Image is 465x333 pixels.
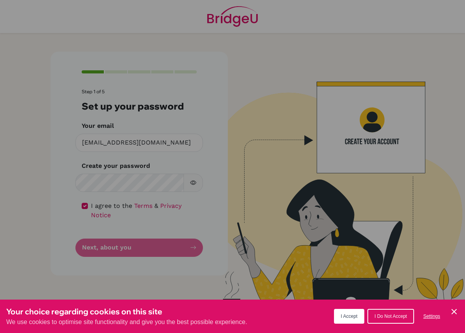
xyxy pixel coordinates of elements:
span: I Do Not Accept [374,314,407,319]
button: Save and close [449,307,459,316]
p: We use cookies to optimise site functionality and give you the best possible experience. [6,317,247,327]
h3: Your choice regarding cookies on this site [6,306,247,317]
button: Settings [417,310,446,323]
span: Settings [423,314,440,319]
button: I Do Not Accept [367,309,414,324]
span: I Accept [341,314,358,319]
button: I Accept [334,309,365,324]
